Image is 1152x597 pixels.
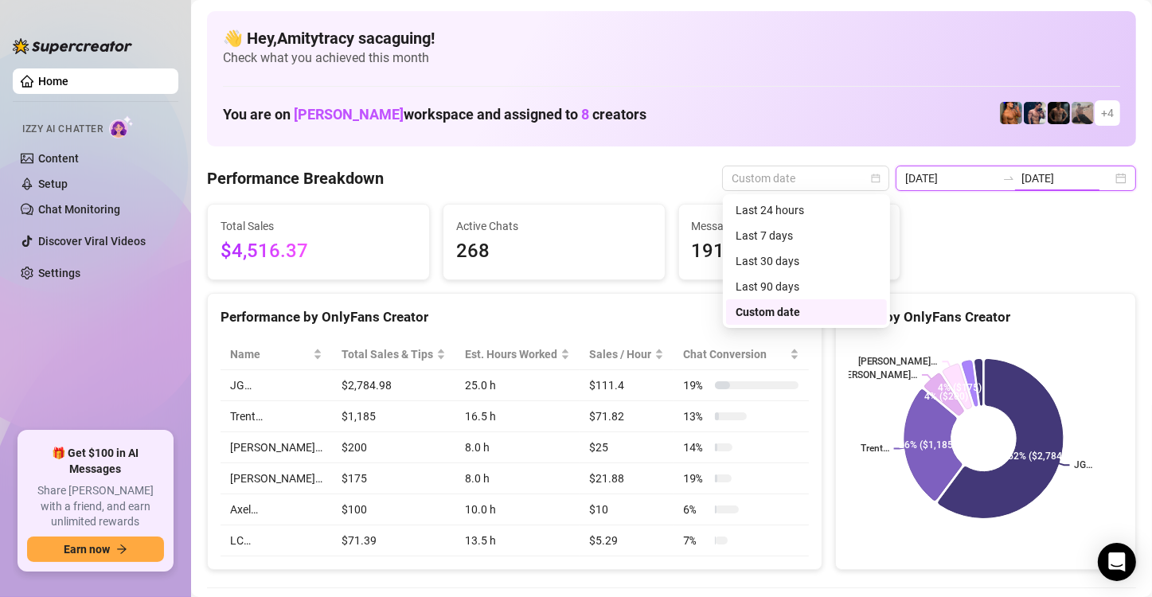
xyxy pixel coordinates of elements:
[221,306,809,328] div: Performance by OnlyFans Creator
[13,38,132,54] img: logo-BBDzfeDw.svg
[332,339,455,370] th: Total Sales & Tips
[456,217,652,235] span: Active Chats
[1048,102,1070,124] img: Trent
[683,377,709,394] span: 19 %
[116,544,127,555] span: arrow-right
[580,525,674,556] td: $5.29
[683,439,709,456] span: 14 %
[294,106,404,123] span: [PERSON_NAME]
[465,345,557,363] div: Est. Hours Worked
[726,223,887,248] div: Last 7 days
[581,106,589,123] span: 8
[736,227,877,244] div: Last 7 days
[1098,543,1136,581] div: Open Intercom Messenger
[27,483,164,530] span: Share [PERSON_NAME] with a friend, and earn unlimited rewards
[221,432,332,463] td: [PERSON_NAME]…
[455,432,580,463] td: 8.0 h
[838,369,917,380] text: [PERSON_NAME]…
[871,174,881,183] span: calendar
[683,408,709,425] span: 13 %
[223,106,646,123] h1: You are on workspace and assigned to creators
[332,370,455,401] td: $2,784.98
[736,303,877,321] div: Custom date
[456,236,652,267] span: 268
[736,201,877,219] div: Last 24 hours
[221,525,332,556] td: LC…
[38,203,120,216] a: Chat Monitoring
[580,370,674,401] td: $111.4
[1021,170,1112,187] input: End date
[64,543,110,556] span: Earn now
[455,494,580,525] td: 10.0 h
[692,217,888,235] span: Messages Sent
[332,401,455,432] td: $1,185
[732,166,880,190] span: Custom date
[455,525,580,556] td: 13.5 h
[683,345,786,363] span: Chat Conversion
[332,525,455,556] td: $71.39
[683,532,709,549] span: 7 %
[580,463,674,494] td: $21.88
[223,49,1120,67] span: Check what you achieved this month
[221,494,332,525] td: Axel…
[38,152,79,165] a: Content
[207,167,384,189] h4: Performance Breakdown
[736,278,877,295] div: Last 90 days
[1002,172,1015,185] span: to
[905,170,996,187] input: Start date
[38,267,80,279] a: Settings
[580,432,674,463] td: $25
[857,357,937,368] text: [PERSON_NAME]…
[683,501,709,518] span: 6 %
[221,401,332,432] td: Trent…
[580,339,674,370] th: Sales / Hour
[455,370,580,401] td: 25.0 h
[674,339,808,370] th: Chat Conversion
[455,401,580,432] td: 16.5 h
[332,432,455,463] td: $200
[223,27,1120,49] h4: 👋 Hey, Amitytracy sacaguing !
[109,115,134,139] img: AI Chatter
[27,537,164,562] button: Earn nowarrow-right
[1072,102,1094,124] img: LC
[736,252,877,270] div: Last 30 days
[1024,102,1046,124] img: Axel
[230,345,310,363] span: Name
[580,401,674,432] td: $71.82
[1000,102,1022,124] img: JG
[1002,172,1015,185] span: swap-right
[849,306,1123,328] div: Sales by OnlyFans Creator
[332,494,455,525] td: $100
[38,75,68,88] a: Home
[38,235,146,248] a: Discover Viral Videos
[332,463,455,494] td: $175
[221,463,332,494] td: [PERSON_NAME]…
[27,446,164,477] span: 🎁 Get $100 in AI Messages
[580,494,674,525] td: $10
[342,345,433,363] span: Total Sales & Tips
[221,339,332,370] th: Name
[1101,104,1114,122] span: + 4
[726,197,887,223] div: Last 24 hours
[726,248,887,274] div: Last 30 days
[726,274,887,299] div: Last 90 days
[683,470,709,487] span: 19 %
[221,370,332,401] td: JG…
[38,178,68,190] a: Setup
[221,217,416,235] span: Total Sales
[860,443,888,455] text: Trent…
[455,463,580,494] td: 8.0 h
[22,122,103,137] span: Izzy AI Chatter
[589,345,651,363] span: Sales / Hour
[1074,460,1092,471] text: JG…
[221,236,416,267] span: $4,516.37
[726,299,887,325] div: Custom date
[692,236,888,267] span: 1917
